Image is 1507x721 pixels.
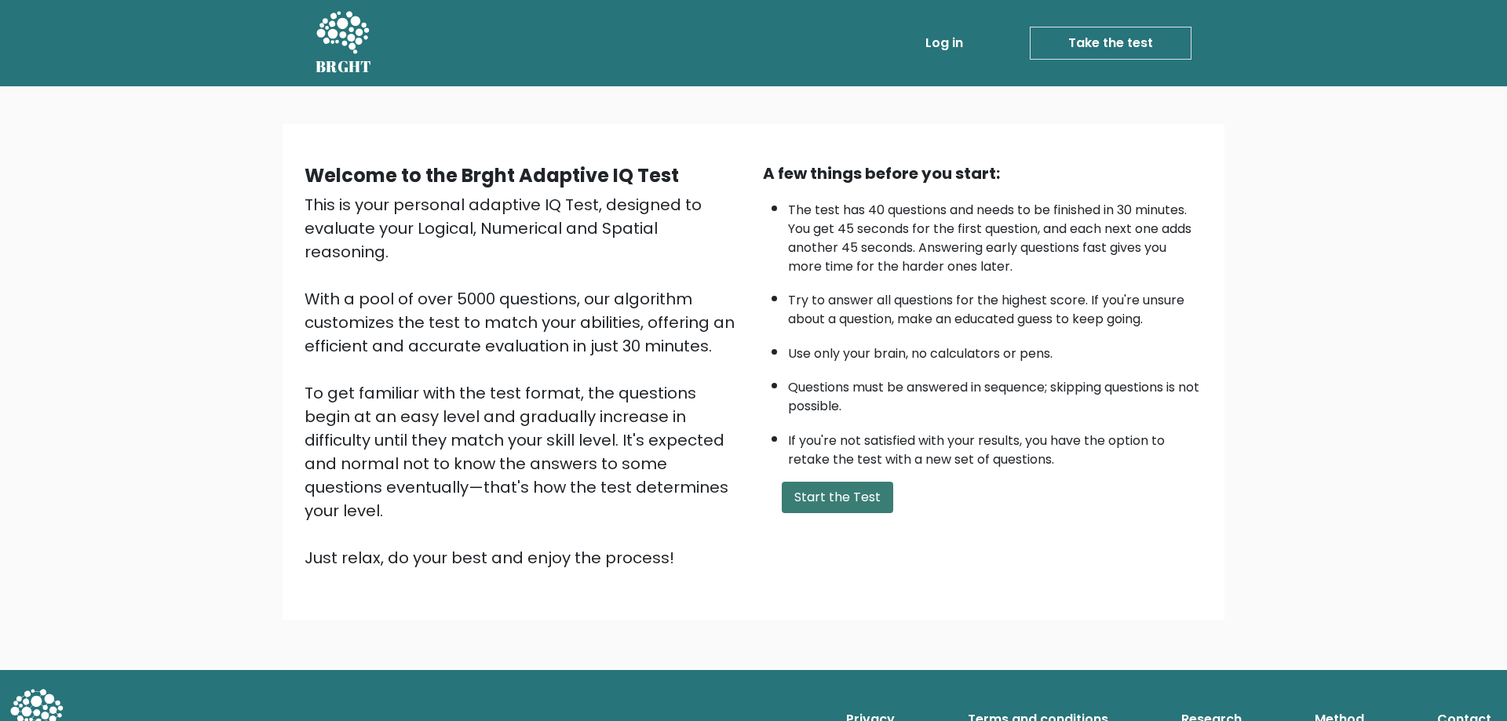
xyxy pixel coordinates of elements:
[763,162,1202,185] div: A few things before you start:
[782,482,893,513] button: Start the Test
[919,27,969,59] a: Log in
[316,57,372,76] h5: BRGHT
[788,283,1202,329] li: Try to answer all questions for the highest score. If you're unsure about a question, make an edu...
[788,337,1202,363] li: Use only your brain, no calculators or pens.
[788,193,1202,276] li: The test has 40 questions and needs to be finished in 30 minutes. You get 45 seconds for the firs...
[788,424,1202,469] li: If you're not satisfied with your results, you have the option to retake the test with a new set ...
[305,162,679,188] b: Welcome to the Brght Adaptive IQ Test
[788,370,1202,416] li: Questions must be answered in sequence; skipping questions is not possible.
[316,6,372,80] a: BRGHT
[1030,27,1191,60] a: Take the test
[305,193,744,570] div: This is your personal adaptive IQ Test, designed to evaluate your Logical, Numerical and Spatial ...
